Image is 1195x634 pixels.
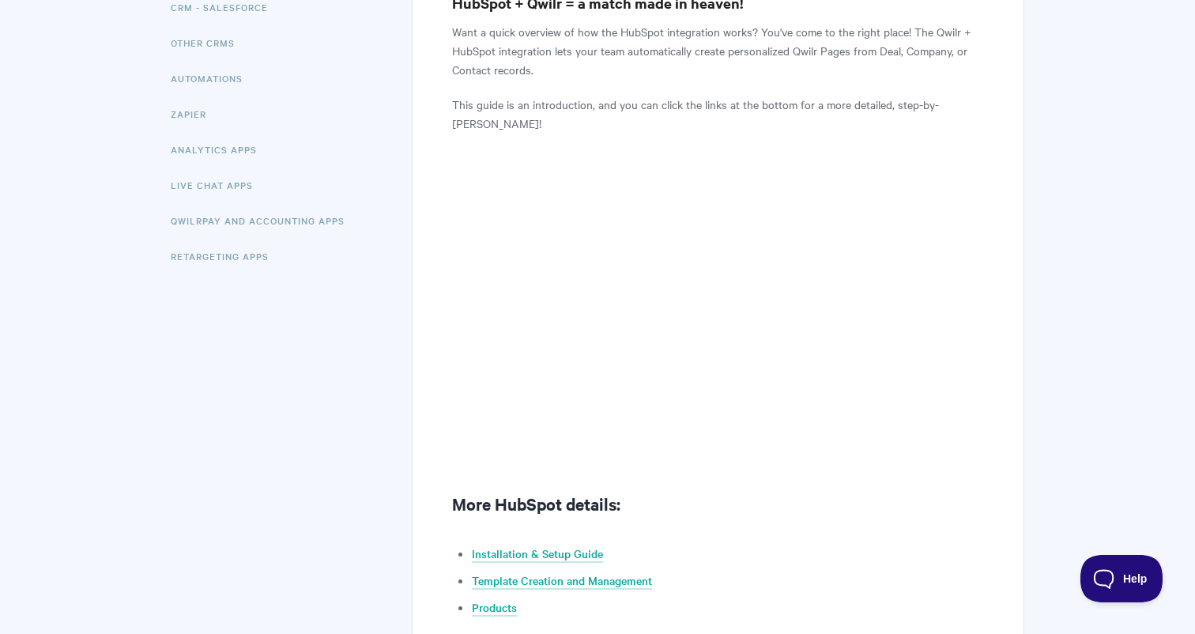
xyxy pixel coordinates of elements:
[452,22,984,79] p: Want a quick overview of how the HubSpot integration works? You've come to the right place! The Q...
[452,491,984,516] h2: More HubSpot details:
[171,62,254,94] a: Automations
[171,169,265,201] a: Live Chat Apps
[472,572,652,590] a: Template Creation and Management
[171,205,356,236] a: QwilrPay and Accounting Apps
[1080,555,1163,602] iframe: Toggle Customer Support
[171,134,269,165] a: Analytics Apps
[171,98,218,130] a: Zapier
[472,545,603,563] a: Installation & Setup Guide
[452,95,984,133] p: This guide is an introduction, and you can click the links at the bottom for a more detailed, ste...
[171,240,281,272] a: Retargeting Apps
[452,152,984,451] iframe: Vimeo video player
[472,599,517,617] a: Products
[171,27,247,58] a: Other CRMs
